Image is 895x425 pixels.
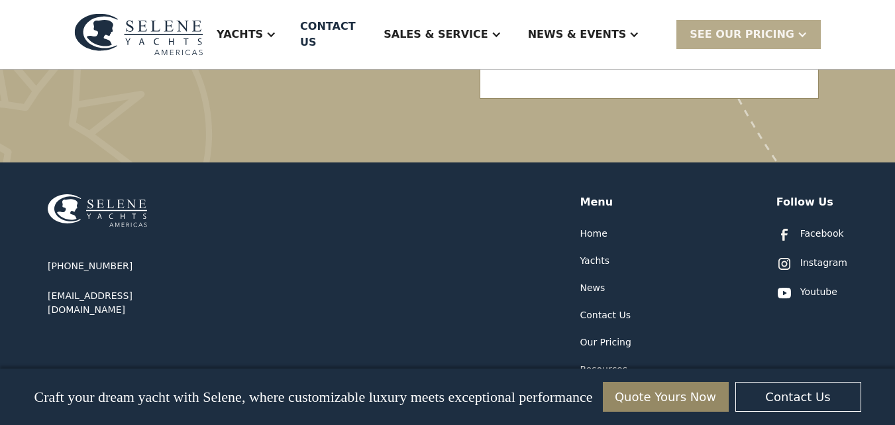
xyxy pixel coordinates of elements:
a: [PHONE_NUMBER] [48,259,132,273]
div: Sales & Service [370,8,514,61]
a: News [580,281,605,295]
a: Resources [580,363,628,377]
div: Contact US [300,19,360,50]
div: Facebook [800,227,844,241]
div: Youtube [800,285,837,299]
p: Craft your dream yacht with Selene, where customizable luxury meets exceptional performance [34,389,592,406]
a: [EMAIL_ADDRESS][DOMAIN_NAME] [48,289,207,317]
a: Yachts [580,254,610,268]
div: SEE Our Pricing [690,27,794,42]
a: Contact Us [580,308,631,322]
a: Instagram [776,256,847,272]
a: Youtube [776,285,837,301]
a: Quote Yours Now [603,382,729,412]
a: Our Pricing [580,335,631,349]
div: News & EVENTS [528,27,627,42]
div: Yachts [203,8,290,61]
div: Instagram [800,256,847,270]
a: Contact Us [735,382,861,412]
div: Sales & Service [384,27,488,42]
div: News & EVENTS [515,8,653,61]
a: Facebook [776,227,844,243]
div: Menu [580,194,613,210]
img: logo [74,13,203,56]
div: Yachts [217,27,263,42]
div: Follow Us [776,194,833,210]
div: SEE Our Pricing [676,20,821,48]
a: Home [580,227,607,241]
